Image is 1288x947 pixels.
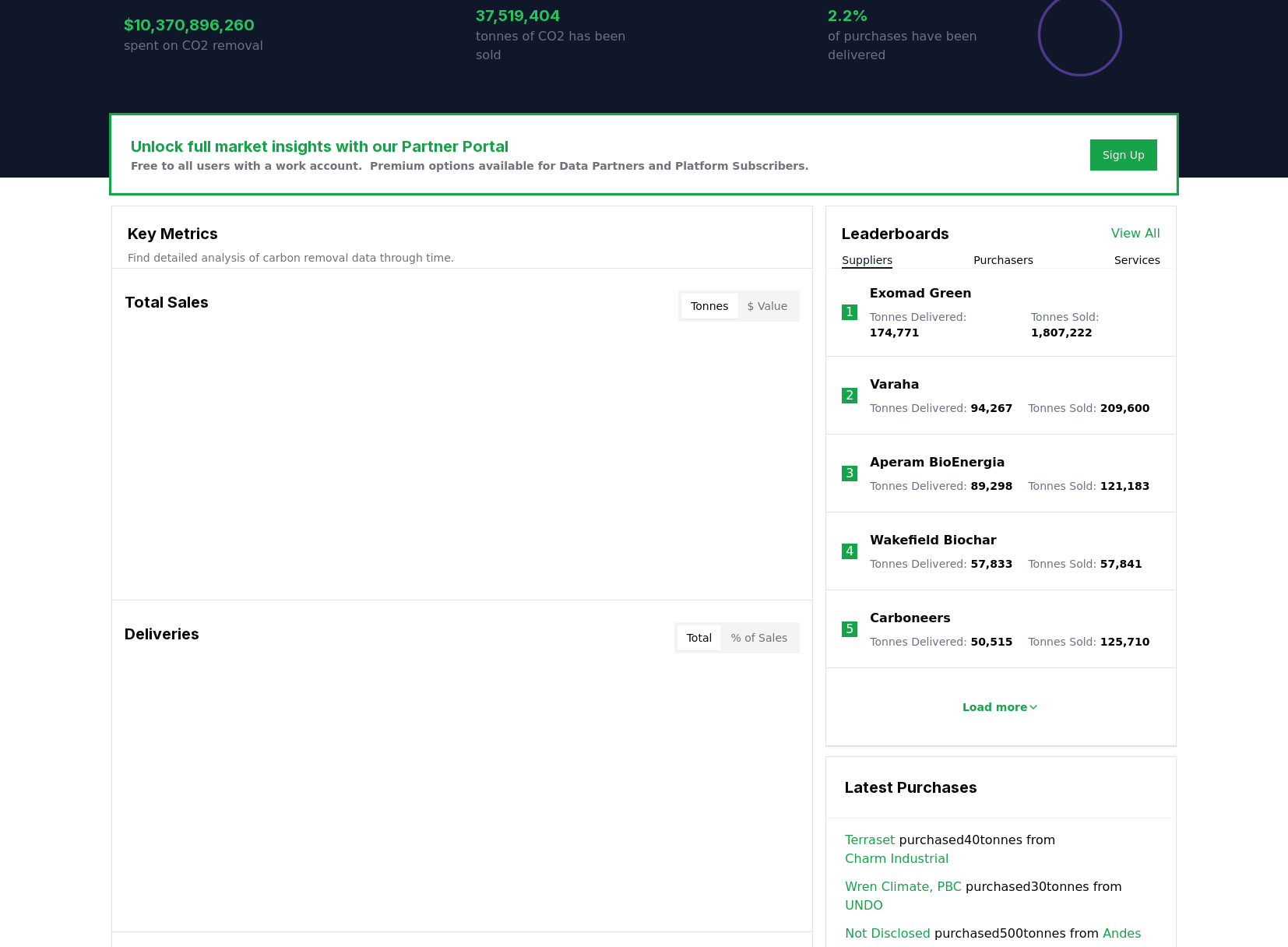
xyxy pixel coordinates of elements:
[845,896,883,915] a: UNDO
[128,250,797,266] p: Find detailed analysis of carbon removal data through time.
[1090,139,1157,171] button: Sign Up
[845,831,1157,868] span: purchased 40 tonnes from
[950,692,1053,723] button: Load more
[970,558,1012,570] span: 57,833
[677,625,722,650] button: Total
[1103,147,1145,163] a: Sign Up
[846,542,853,561] p: 4
[828,4,996,27] h3: 2.2%
[1103,924,1141,943] a: Andes
[845,776,1157,799] h3: Latest Purchases
[845,850,948,868] a: Charm Industrial
[1111,224,1160,243] a: View All
[870,478,1012,494] p: Tonnes Delivered :
[970,480,1012,492] span: 89,298
[1028,634,1149,650] p: Tonnes Sold :
[870,326,920,339] span: 174,771
[846,464,853,483] p: 3
[962,699,1028,715] p: Load more
[870,556,1012,572] p: Tonnes Delivered :
[845,831,895,850] a: Terraset
[846,620,853,639] p: 5
[846,386,853,405] p: 2
[1100,480,1150,492] span: 121,183
[1028,400,1149,416] p: Tonnes Sold :
[1114,252,1160,268] button: Services
[124,37,292,55] p: spent on CO2 removal
[870,284,972,303] a: Exomad Green
[970,635,1012,648] span: 50,515
[973,252,1033,268] button: Purchasers
[125,622,199,653] h3: Deliveries
[842,252,892,268] button: Suppliers
[681,294,737,319] button: Tonnes
[870,309,1015,340] p: Tonnes Delivered :
[870,609,950,628] a: Carboneers
[128,222,797,245] h3: Key Metrics
[1031,309,1160,340] p: Tonnes Sold :
[1100,635,1150,648] span: 125,710
[125,290,209,322] h3: Total Sales
[870,400,1012,416] p: Tonnes Delivered :
[476,27,644,65] p: tonnes of CO2 has been sold
[845,878,1157,915] span: purchased 30 tonnes from
[845,878,962,896] a: Wren Climate, PBC
[1028,478,1149,494] p: Tonnes Sold :
[870,375,919,394] a: Varaha
[1100,402,1150,414] span: 209,600
[738,294,797,319] button: $ Value
[870,531,996,550] a: Wakefield Biochar
[476,4,644,27] h3: 37,519,404
[131,135,809,158] h3: Unlock full market insights with our Partner Portal
[721,625,797,650] button: % of Sales
[1100,558,1142,570] span: 57,841
[845,924,931,943] a: Not Disclosed
[1028,556,1142,572] p: Tonnes Sold :
[846,303,853,322] p: 1
[845,924,1141,943] span: purchased 500 tonnes from
[124,13,292,37] h3: $10,370,896,260
[1031,326,1093,339] span: 1,807,222
[131,158,809,174] p: Free to all users with a work account. Premium options available for Data Partners and Platform S...
[970,402,1012,414] span: 94,267
[842,222,949,245] h3: Leaderboards
[870,453,1005,472] a: Aperam BioEnergia
[870,634,1012,650] p: Tonnes Delivered :
[828,27,996,65] p: of purchases have been delivered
